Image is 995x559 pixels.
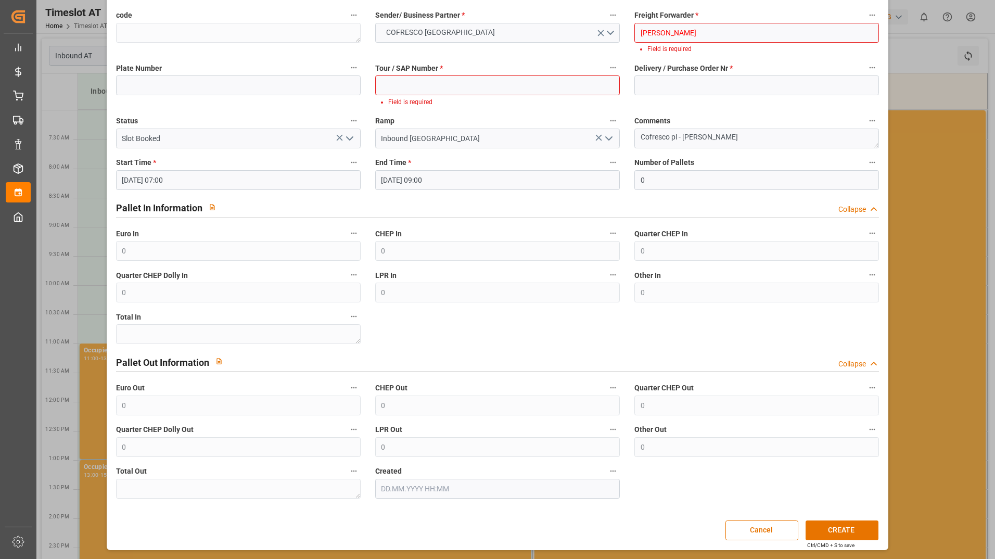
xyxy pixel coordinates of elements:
[375,170,620,190] input: DD.MM.YYYY HH:MM
[865,423,879,436] button: Other Out
[634,116,670,126] span: Comments
[865,114,879,128] button: Comments
[865,226,879,240] button: Quarter CHEP In
[347,423,361,436] button: Quarter CHEP Dolly Out
[606,61,620,74] button: Tour / SAP Number *
[865,8,879,22] button: Freight Forwarder *
[375,228,402,239] span: CHEP In
[116,270,188,281] span: Quarter CHEP Dolly In
[375,383,407,393] span: CHEP Out
[347,114,361,128] button: Status
[375,157,411,168] span: End Time
[838,204,866,215] div: Collapse
[116,129,361,148] input: Type to search/select
[375,23,620,43] button: open menu
[116,383,145,393] span: Euro Out
[347,8,361,22] button: code
[116,10,132,21] span: code
[116,355,209,370] h2: Pallet Out Information
[347,156,361,169] button: Start Time *
[347,381,361,395] button: Euro Out
[634,10,698,21] span: Freight Forwarder
[375,129,620,148] input: Type to search/select
[347,464,361,478] button: Total Out
[865,61,879,74] button: Delivery / Purchase Order Nr *
[116,157,156,168] span: Start Time
[606,156,620,169] button: End Time *
[838,359,866,370] div: Collapse
[601,131,616,147] button: open menu
[116,466,147,477] span: Total Out
[202,197,222,217] button: View description
[634,23,879,43] input: Select Freight Forwarder
[634,129,879,148] textarea: Cofresco pl - [PERSON_NAME]
[375,116,394,126] span: Ramp
[375,466,402,477] span: Created
[347,61,361,74] button: Plate Number
[606,268,620,282] button: LPR In
[375,270,397,281] span: LPR In
[634,270,661,281] span: Other In
[116,63,162,74] span: Plate Number
[725,520,798,540] button: Cancel
[375,10,465,21] span: Sender/ Business Partner
[865,268,879,282] button: Other In
[606,423,620,436] button: LPR Out
[865,381,879,395] button: Quarter CHEP Out
[606,8,620,22] button: Sender/ Business Partner *
[116,170,361,190] input: DD.MM.YYYY HH:MM
[606,114,620,128] button: Ramp
[341,131,356,147] button: open menu
[347,310,361,323] button: Total In
[116,312,141,323] span: Total In
[375,424,402,435] span: LPR Out
[375,63,443,74] span: Tour / SAP Number
[634,63,733,74] span: Delivery / Purchase Order Nr
[116,228,139,239] span: Euro In
[347,226,361,240] button: Euro In
[634,424,667,435] span: Other Out
[634,383,694,393] span: Quarter CHEP Out
[807,541,854,549] div: Ctrl/CMD + S to save
[606,464,620,478] button: Created
[606,226,620,240] button: CHEP In
[116,201,202,215] h2: Pallet In Information
[388,97,611,107] li: Field is required
[116,424,194,435] span: Quarter CHEP Dolly Out
[806,520,878,540] button: CREATE
[865,156,879,169] button: Number of Pallets
[606,381,620,395] button: CHEP Out
[375,479,620,499] input: DD.MM.YYYY HH:MM
[634,157,694,168] span: Number of Pallets
[209,351,229,371] button: View description
[347,268,361,282] button: Quarter CHEP Dolly In
[634,228,688,239] span: Quarter CHEP In
[116,116,138,126] span: Status
[381,27,500,38] span: COFRESCO [GEOGRAPHIC_DATA]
